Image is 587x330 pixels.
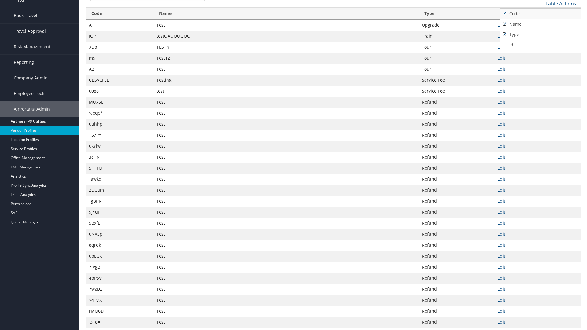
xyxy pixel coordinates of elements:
span: Employee Tools [14,86,46,101]
span: Company Admin [14,70,48,86]
span: AirPortal® Admin [14,101,50,117]
span: Book Travel [14,8,37,23]
a: Type [500,29,581,40]
a: Name [500,19,581,29]
span: Travel Approval [14,24,46,39]
a: Id [500,40,581,50]
a: Code [500,9,581,19]
span: Risk Management [14,39,50,54]
a: New Record [500,8,581,18]
span: Reporting [14,55,34,70]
